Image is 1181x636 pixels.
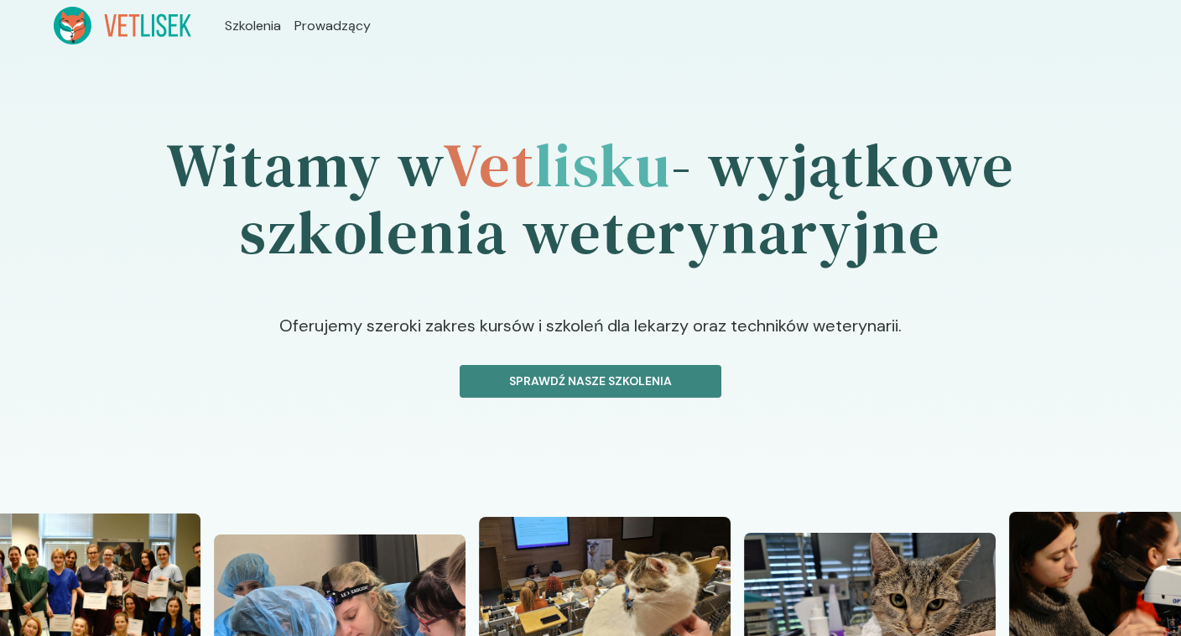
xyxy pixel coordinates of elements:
[474,373,707,390] p: Sprawdź nasze szkolenia
[460,365,721,398] button: Sprawdź nasze szkolenia
[225,16,281,36] a: Szkolenia
[54,85,1127,313] h1: Witamy w - wyjątkowe szkolenia weterynaryjne
[294,16,371,36] a: Prowadzący
[443,123,534,206] span: Vet
[535,123,671,206] span: lisku
[197,313,985,365] p: Oferujemy szeroki zakres kursów i szkoleń dla lekarzy oraz techników weterynarii.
